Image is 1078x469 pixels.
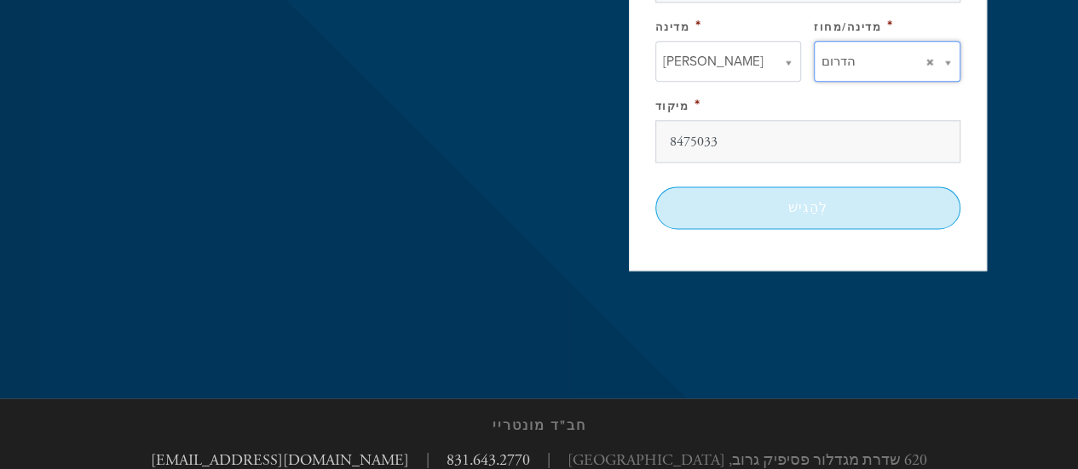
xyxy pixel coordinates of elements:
[663,54,764,69] font: [PERSON_NAME]
[695,16,702,35] span: שדה זה נדרש.
[887,16,894,35] span: שדה זה נדרש.
[655,186,960,229] input: לְהַגִישׁ
[655,41,802,82] a: [PERSON_NAME]
[655,20,690,34] font: מדינה
[814,41,960,82] a: הדרום
[821,54,856,69] font: הדרום
[814,20,881,34] font: מדינה/מחוז
[695,95,701,114] span: שדה זה נדרש.
[493,417,586,434] font: חב"ד מונטריי
[655,100,689,113] font: מיקוד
